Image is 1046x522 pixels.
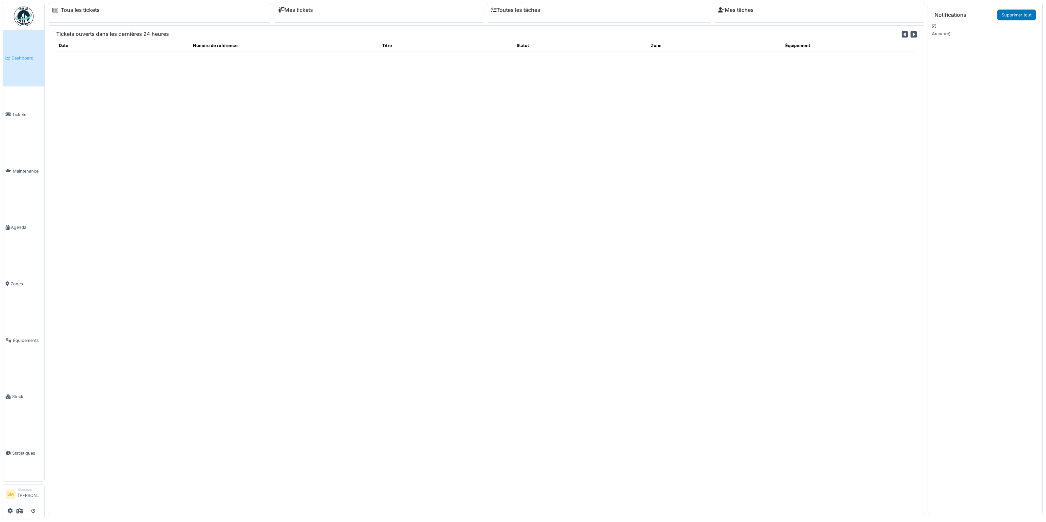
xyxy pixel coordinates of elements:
[491,7,540,13] a: Toutes les tâches
[3,425,44,482] a: Statistiques
[935,12,966,18] h6: Notifications
[18,487,42,492] div: Manager
[12,450,42,456] span: Statistiques
[514,40,648,52] th: Statut
[13,337,42,344] span: Équipements
[3,199,44,256] a: Agenda
[12,393,42,400] span: Stock
[3,86,44,143] a: Tickets
[61,7,100,13] a: Tous les tickets
[190,40,379,52] th: Numéro de référence
[379,40,514,52] th: Titre
[12,55,42,61] span: Dashboard
[56,40,190,52] th: Date
[783,40,917,52] th: Équipement
[14,7,34,26] img: Badge_color-CXgf-gQk.svg
[3,256,44,312] a: Zones
[278,7,313,13] a: Mes tickets
[3,143,44,199] a: Maintenance
[12,111,42,118] span: Tickets
[718,7,754,13] a: Mes tâches
[6,487,42,503] a: SM Manager[PERSON_NAME]
[997,10,1036,20] a: Supprimer tout
[13,168,42,174] span: Maintenance
[6,489,15,499] li: SM
[18,487,42,501] li: [PERSON_NAME]
[932,31,1038,37] p: Aucun(e)
[3,368,44,425] a: Stock
[3,312,44,368] a: Équipements
[648,40,782,52] th: Zone
[56,31,169,37] h6: Tickets ouverts dans les dernières 24 heures
[11,224,42,230] span: Agenda
[11,281,42,287] span: Zones
[3,30,44,86] a: Dashboard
